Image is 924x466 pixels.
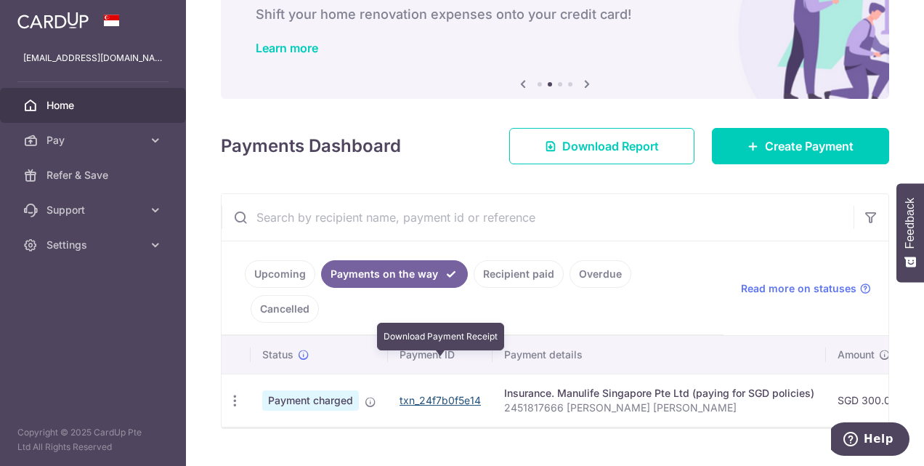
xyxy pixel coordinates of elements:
[562,137,659,155] span: Download Report
[831,422,909,459] iframe: Opens a widget where you can find more information
[23,51,163,65] p: [EMAIL_ADDRESS][DOMAIN_NAME]
[712,128,889,164] a: Create Payment
[46,168,142,182] span: Refer & Save
[262,390,359,411] span: Payment charged
[400,394,481,406] a: txn_24f7b0f5e14
[493,336,826,374] th: Payment details
[46,133,142,148] span: Pay
[741,281,856,296] span: Read more on statuses
[765,137,854,155] span: Create Payment
[46,238,142,252] span: Settings
[46,203,142,217] span: Support
[46,98,142,113] span: Home
[256,6,854,23] h6: Shift your home renovation expenses onto your credit card!
[256,41,318,55] a: Learn more
[17,12,89,29] img: CardUp
[838,348,875,362] span: Amount
[509,128,694,164] a: Download Report
[504,386,814,401] div: Insurance. Manulife Singapore Pte Ltd (paying for SGD policies)
[245,260,315,288] a: Upcoming
[826,374,909,427] td: SGD 300.00
[262,348,293,362] span: Status
[474,260,564,288] a: Recipient paid
[221,133,401,159] h4: Payments Dashboard
[321,260,468,288] a: Payments on the way
[741,281,871,296] a: Read more on statuses
[222,194,854,241] input: Search by recipient name, payment id or reference
[251,295,319,323] a: Cancelled
[570,260,631,288] a: Overdue
[896,183,924,282] button: Feedback - Show survey
[904,198,917,249] span: Feedback
[504,401,814,415] p: 2451817666 [PERSON_NAME] [PERSON_NAME]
